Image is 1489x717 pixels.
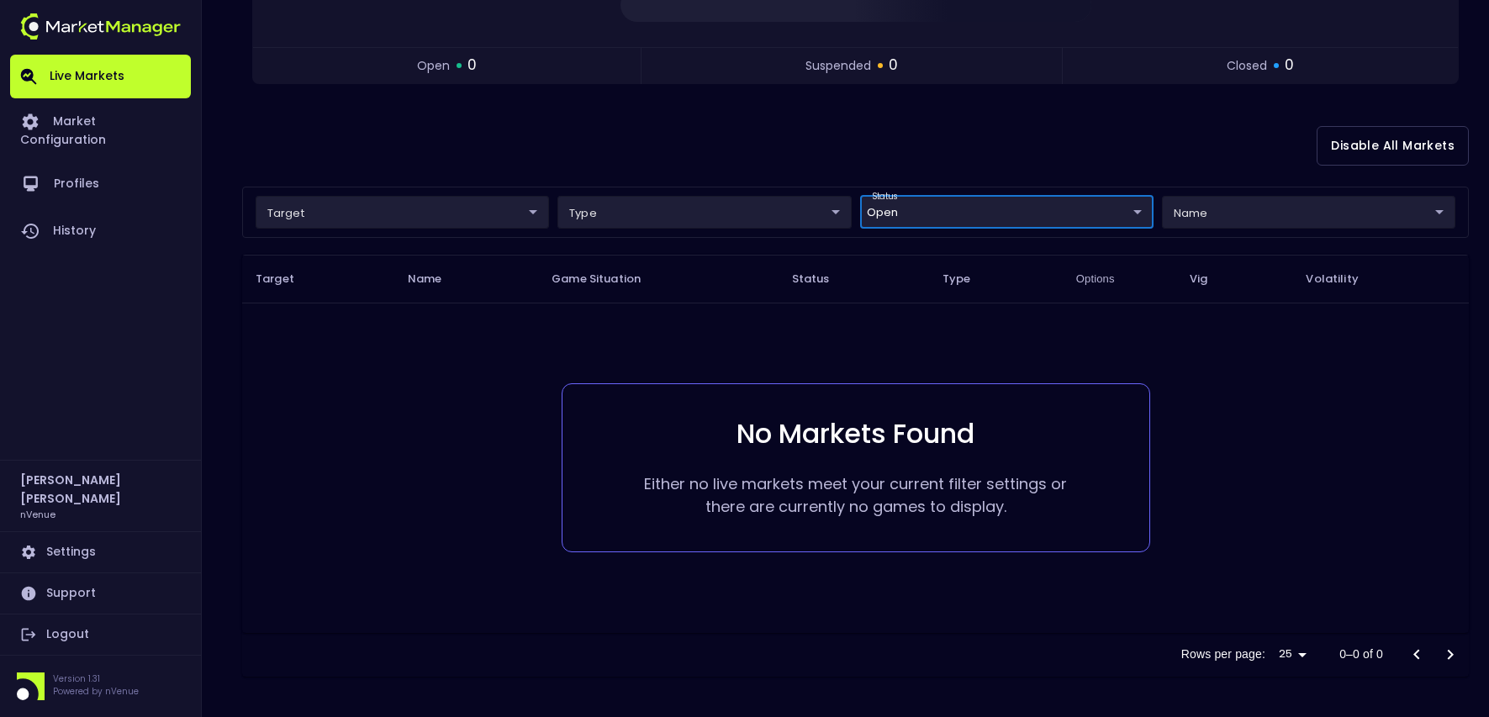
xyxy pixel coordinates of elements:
[860,196,1154,229] div: target
[805,57,871,75] span: suspended
[1339,646,1383,662] p: 0–0 of 0
[10,573,191,614] a: Support
[1181,646,1265,662] p: Rows per page:
[630,418,1082,450] h6: No Markets Found
[1306,272,1380,287] span: Volatility
[10,98,191,161] a: Market Configuration
[1285,55,1294,76] span: 0
[792,272,852,287] span: Status
[53,685,139,698] p: Powered by nVenue
[1227,57,1267,75] span: closed
[256,196,549,229] div: target
[20,471,181,508] h2: [PERSON_NAME] [PERSON_NAME]
[10,55,191,98] a: Live Markets
[417,57,450,75] span: open
[242,255,1469,633] table: collapsible table
[10,532,191,572] a: Settings
[557,196,851,229] div: target
[10,161,191,208] a: Profiles
[630,472,1082,518] p: Either no live markets meet your current filter settings or there are currently no games to display.
[10,208,191,255] a: History
[872,191,898,203] label: status
[256,272,316,287] span: Target
[20,508,55,520] h3: nVenue
[10,614,191,655] a: Logout
[1272,642,1312,667] div: 25
[1162,196,1455,229] div: target
[408,272,464,287] span: Name
[20,13,181,40] img: logo
[552,272,663,287] span: Game Situation
[889,55,898,76] span: 0
[1190,272,1229,287] span: Vig
[53,672,139,685] p: Version 1.31
[1063,255,1176,303] th: Options
[467,55,477,76] span: 0
[10,672,191,700] div: Version 1.31Powered by nVenue
[943,272,993,287] span: Type
[1317,126,1469,166] button: Disable All Markets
